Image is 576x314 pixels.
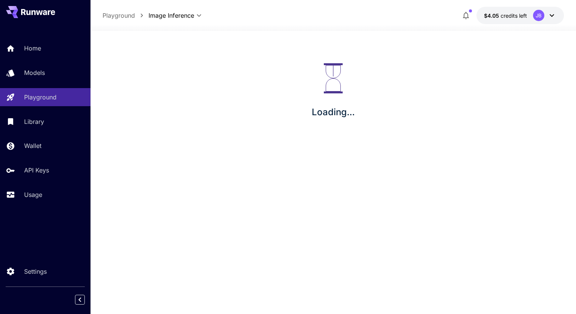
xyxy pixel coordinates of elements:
nav: breadcrumb [103,11,149,20]
p: Loading... [312,105,355,119]
div: $4.05072 [484,12,527,20]
div: JB [533,10,544,21]
a: Playground [103,11,135,20]
button: Collapse sidebar [75,295,85,305]
button: $4.05072JB [476,7,564,24]
div: Collapse sidebar [81,293,90,306]
p: Home [24,44,41,53]
p: Usage [24,190,42,199]
p: Models [24,68,45,77]
p: Playground [24,93,57,102]
p: Settings [24,267,47,276]
span: $4.05 [484,12,501,19]
p: Library [24,117,44,126]
span: credits left [501,12,527,19]
span: Image Inference [149,11,194,20]
p: API Keys [24,166,49,175]
p: Wallet [24,141,41,150]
